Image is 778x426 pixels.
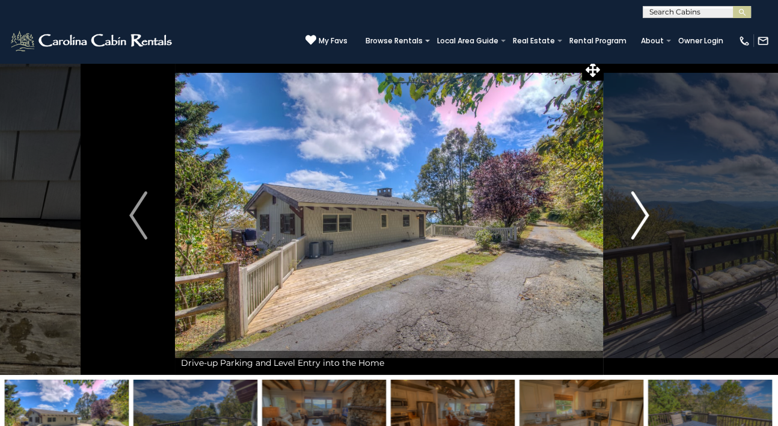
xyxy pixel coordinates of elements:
a: Rental Program [563,32,633,49]
div: Drive-up Parking and Level Entry into the Home [175,351,603,375]
a: Real Estate [507,32,561,49]
img: phone-regular-white.png [738,35,750,47]
button: Previous [102,56,176,375]
a: Owner Login [672,32,729,49]
img: arrow [129,191,147,239]
img: arrow [631,191,649,239]
button: Next [603,56,677,375]
a: My Favs [305,34,348,47]
span: My Favs [319,35,348,46]
a: Browse Rentals [360,32,429,49]
img: White-1-2.png [9,29,176,53]
a: About [635,32,670,49]
img: mail-regular-white.png [757,35,769,47]
a: Local Area Guide [431,32,504,49]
